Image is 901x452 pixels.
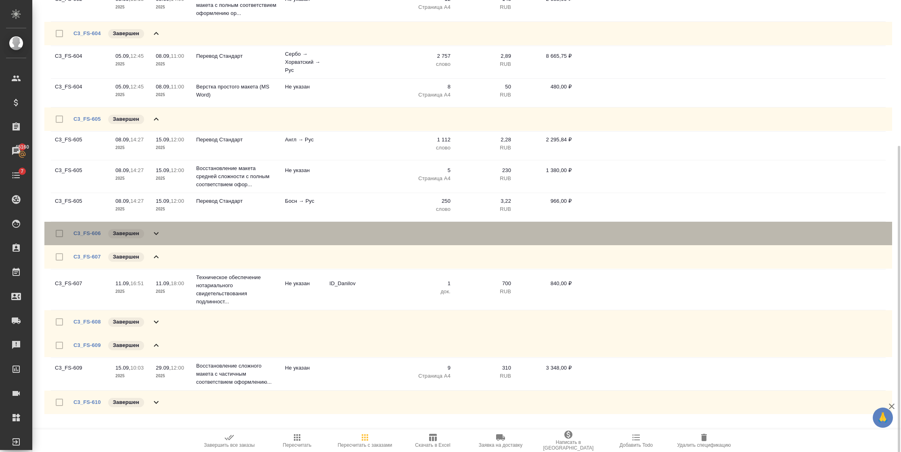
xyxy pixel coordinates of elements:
[44,245,892,269] div: C3_FS-607Завершен
[115,144,148,152] p: 2025
[130,53,144,59] p: 12:45
[44,310,892,334] div: C3_FS-608Завершен
[51,275,111,304] td: C3_FS-607
[113,398,139,406] p: Завершен
[459,3,511,11] p: RUB
[130,280,144,286] p: 16:51
[329,280,390,288] p: ID_Danilov
[73,319,101,325] a: C3_FS-608
[620,442,653,448] span: Добавить Todo
[156,144,188,152] p: 2025
[539,439,597,451] span: Написать в [GEOGRAPHIC_DATA]
[156,288,188,296] p: 2025
[51,193,111,221] td: C3_FS-605
[196,83,277,99] p: Верстка простого макета (MS Word)
[196,273,277,306] p: Техническое обеспечение нотариального свидетельствования подлинност...
[115,288,148,296] p: 2025
[331,429,399,452] button: Пересчитать с заказами
[156,372,188,380] p: 2025
[171,167,184,173] p: 12:00
[459,91,511,99] p: RUB
[156,174,188,183] p: 2025
[156,205,188,213] p: 2025
[171,198,184,204] p: 12:00
[519,136,572,144] p: 2 295,84 ₽
[196,52,277,60] p: Перевод Стандарт
[398,136,450,144] p: 1 112
[398,166,450,174] p: 5
[115,53,130,59] p: 05.09,
[459,280,511,288] p: 700
[130,365,144,371] p: 10:03
[398,3,450,11] p: Страница А4
[479,442,522,448] span: Заявка на доставку
[73,30,101,36] a: C3_FS-604
[281,193,325,221] td: Босн → Рус
[156,137,171,143] p: 15.09,
[196,362,277,386] p: Восстановление сложного макета с частичным соответствием оформлению...
[398,288,450,296] p: док.
[156,198,171,204] p: 15.09,
[263,429,331,452] button: Пересчитать
[113,229,139,238] p: Завершен
[398,205,450,213] p: слово
[156,3,188,11] p: 2025
[398,197,450,205] p: 250
[156,84,171,90] p: 08.09,
[171,137,184,143] p: 12:00
[44,107,892,131] div: C3_FS-605Завершен
[156,53,171,59] p: 08.09,
[115,372,148,380] p: 2025
[73,116,101,122] a: C3_FS-605
[195,429,263,452] button: Завершить все заказы
[519,166,572,174] p: 1 380,00 ₽
[44,222,892,245] div: C3_FS-606Завершен
[51,132,111,160] td: C3_FS-605
[459,197,511,205] p: 3,22
[459,136,511,144] p: 2,28
[196,136,277,144] p: Перевод Стандарт
[534,429,602,452] button: Написать в [GEOGRAPHIC_DATA]
[398,144,450,152] p: слово
[44,391,892,414] div: C3_FS-610Завершен
[399,429,467,452] button: Скачать в Excel
[459,288,511,296] p: RUB
[204,442,255,448] span: Завершить все заказы
[113,341,139,349] p: Завершен
[281,360,325,388] td: Не указан
[16,167,28,175] span: 7
[281,162,325,191] td: Не указан
[398,364,450,372] p: 9
[459,60,511,68] p: RUB
[115,60,148,68] p: 2025
[130,198,144,204] p: 14:27
[281,46,325,78] td: Сербо → Хорватский → Рус
[2,165,30,185] a: 7
[196,164,277,189] p: Восстановление макета средней сложности с полным соответствием офор...
[115,91,148,99] p: 2025
[398,52,450,60] p: 2 757
[156,365,171,371] p: 29.09,
[602,429,670,452] button: Добавить Todo
[196,197,277,205] p: Перевод Стандарт
[2,141,30,161] a: 45160
[115,365,130,371] p: 15.09,
[130,167,144,173] p: 14:27
[115,174,148,183] p: 2025
[115,3,148,11] p: 2025
[459,174,511,183] p: RUB
[73,230,101,236] a: C3_FS-606
[156,91,188,99] p: 2025
[156,60,188,68] p: 2025
[415,442,450,448] span: Скачать в Excel
[171,53,184,59] p: 11:00
[519,364,572,372] p: 3 348,00 ₽
[459,144,511,152] p: RUB
[519,197,572,205] p: 966,00 ₽
[113,253,139,261] p: Завершен
[156,167,171,173] p: 15.09,
[398,83,450,91] p: 8
[459,205,511,213] p: RUB
[519,83,572,91] p: 480,00 ₽
[130,84,144,90] p: 12:45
